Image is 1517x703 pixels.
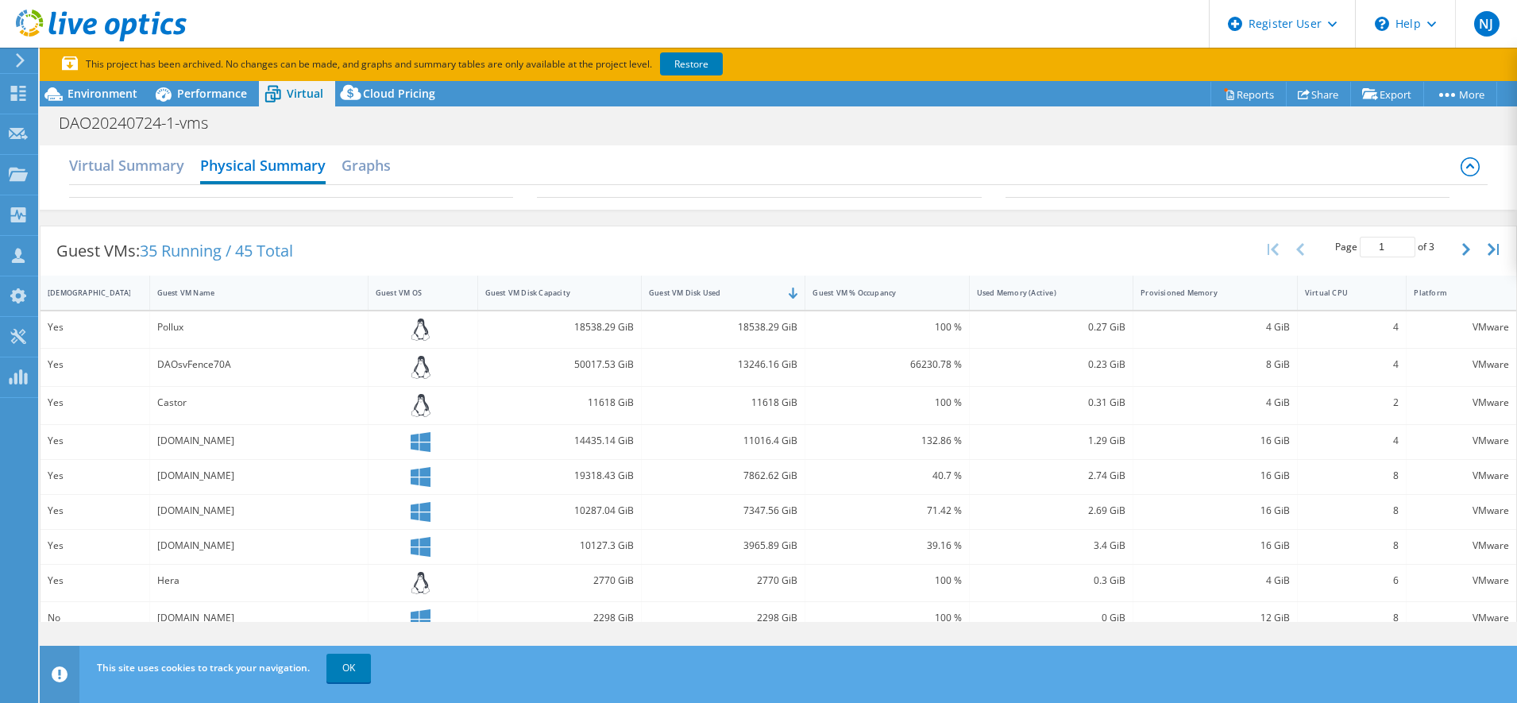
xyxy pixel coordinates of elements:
div: 7862.62 GiB [649,467,797,485]
div: 39.16 % [813,537,961,554]
div: VMware [1414,609,1509,627]
div: Yes [48,502,142,520]
div: 4 [1305,319,1399,336]
div: VMware [1414,394,1509,411]
div: 2298 GiB [649,609,797,627]
a: Restore [660,52,723,75]
div: 4 GiB [1141,572,1289,589]
div: [DOMAIN_NAME] [157,432,361,450]
div: 40.7 % [813,467,961,485]
span: This site uses cookies to track your navigation. [97,661,310,674]
div: Pollux [157,319,361,336]
div: 2298 GiB [485,609,634,627]
span: Environment [68,86,137,101]
div: 11016.4 GiB [649,432,797,450]
div: [DOMAIN_NAME] [157,467,361,485]
div: 18538.29 GiB [649,319,797,336]
div: 8 [1305,537,1399,554]
div: Yes [48,432,142,450]
div: 66230.78 % [813,356,961,373]
div: Yes [48,319,142,336]
div: 1.29 GiB [977,432,1125,450]
div: Guest VM OS [376,288,451,298]
div: Yes [48,572,142,589]
div: 100 % [813,394,961,411]
div: 100 % [813,572,961,589]
div: 8 GiB [1141,356,1289,373]
div: DAOsvFence70A [157,356,361,373]
div: [DOMAIN_NAME] [157,609,361,627]
div: [DEMOGRAPHIC_DATA] [48,288,123,298]
div: 2770 GiB [485,572,634,589]
a: Reports [1210,82,1287,106]
div: 18538.29 GiB [485,319,634,336]
div: Virtual CPU [1305,288,1380,298]
div: 3.4 GiB [977,537,1125,554]
span: Performance [177,86,247,101]
div: 0 GiB [977,609,1125,627]
a: OK [326,654,371,682]
div: Guest VM Disk Capacity [485,288,615,298]
div: 0.27 GiB [977,319,1125,336]
div: [DOMAIN_NAME] [157,502,361,520]
div: 16 GiB [1141,467,1289,485]
a: More [1423,82,1497,106]
div: Yes [48,356,142,373]
h1: DAO20240724-1-vms [52,114,233,132]
div: VMware [1414,537,1509,554]
div: 16 GiB [1141,502,1289,520]
div: 8 [1305,609,1399,627]
div: 6 [1305,572,1399,589]
p: This project has been archived. No changes can be made, and graphs and summary tables are only av... [62,56,840,73]
div: Guest VM % Occupancy [813,288,942,298]
span: Page of [1335,237,1434,257]
div: 10287.04 GiB [485,502,634,520]
div: 8 [1305,502,1399,520]
div: Guest VMs: [41,226,309,276]
div: 19318.43 GiB [485,467,634,485]
div: VMware [1414,432,1509,450]
div: 4 [1305,432,1399,450]
div: 14435.14 GiB [485,432,634,450]
h2: Virtual Summary [69,149,184,181]
div: 2 [1305,394,1399,411]
a: Export [1350,82,1424,106]
div: 16 GiB [1141,432,1289,450]
div: 11618 GiB [485,394,634,411]
div: 0.3 GiB [977,572,1125,589]
div: [DOMAIN_NAME] [157,537,361,554]
div: 7347.56 GiB [649,502,797,520]
div: 0.31 GiB [977,394,1125,411]
div: Hera [157,572,361,589]
div: 4 [1305,356,1399,373]
div: 100 % [813,609,961,627]
div: Platform [1414,288,1490,298]
div: 4 GiB [1141,319,1289,336]
span: 35 Running / 45 Total [140,240,293,261]
span: Virtual [287,86,323,101]
div: 12 GiB [1141,609,1289,627]
span: Cloud Pricing [363,86,435,101]
div: Used Memory (Active) [977,288,1106,298]
div: VMware [1414,356,1509,373]
div: Yes [48,537,142,554]
div: 11618 GiB [649,394,797,411]
div: 2.69 GiB [977,502,1125,520]
div: 0.23 GiB [977,356,1125,373]
div: 2.74 GiB [977,467,1125,485]
div: 8 [1305,467,1399,485]
a: Share [1286,82,1351,106]
div: 2770 GiB [649,572,797,589]
div: 100 % [813,319,961,336]
div: Provisioned Memory [1141,288,1270,298]
h2: Graphs [342,149,391,181]
div: VMware [1414,319,1509,336]
input: jump to page [1360,237,1415,257]
div: 3965.89 GiB [649,537,797,554]
div: Yes [48,394,142,411]
div: 16 GiB [1141,537,1289,554]
div: 4 GiB [1141,394,1289,411]
div: 50017.53 GiB [485,356,634,373]
div: VMware [1414,502,1509,520]
div: Castor [157,394,361,411]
